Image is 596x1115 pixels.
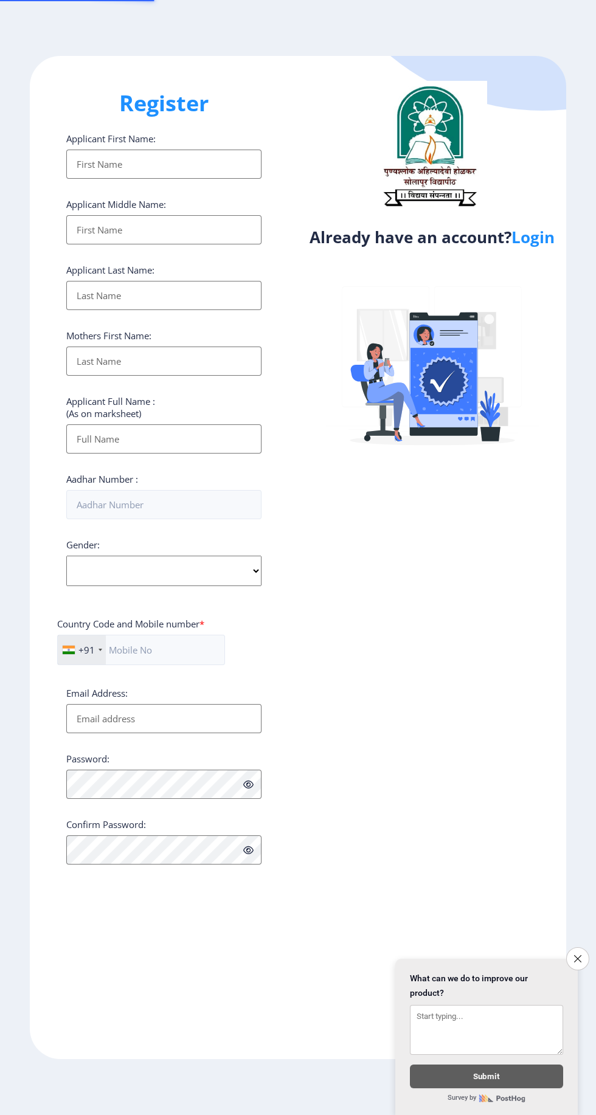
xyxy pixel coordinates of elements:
[57,618,204,630] label: Country Code and Mobile number
[66,281,262,310] input: Last Name
[66,198,166,210] label: Applicant Middle Name:
[66,490,262,519] input: Aadhar Number
[66,330,151,342] label: Mothers First Name:
[78,644,95,656] div: +91
[66,473,138,485] label: Aadhar Number :
[66,395,155,419] label: Applicant Full Name : (As on marksheet)
[66,424,262,454] input: Full Name
[372,81,487,211] img: logo
[66,215,262,244] input: First Name
[66,687,128,699] label: Email Address:
[66,753,109,765] label: Password:
[58,635,106,665] div: India (भारत): +91
[66,89,262,118] h1: Register
[66,704,262,733] input: Email address
[326,263,539,476] img: Verified-rafiki.svg
[57,635,225,665] input: Mobile No
[66,133,156,145] label: Applicant First Name:
[66,539,100,551] label: Gender:
[511,226,555,248] a: Login
[66,264,154,276] label: Applicant Last Name:
[307,227,557,247] h4: Already have an account?
[66,818,146,830] label: Confirm Password:
[66,150,262,179] input: First Name
[66,347,262,376] input: Last Name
